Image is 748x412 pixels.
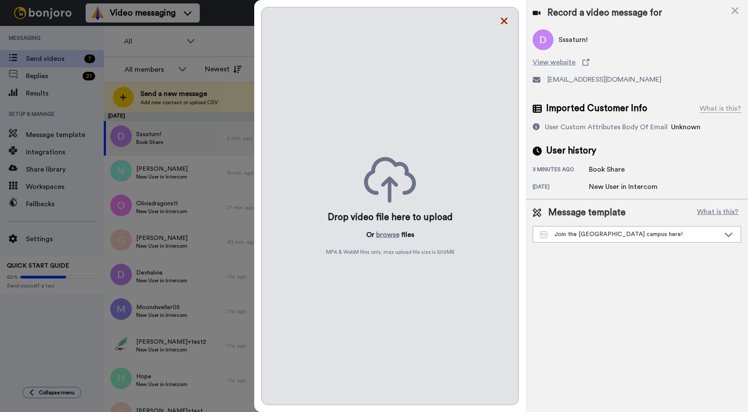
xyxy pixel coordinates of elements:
[366,230,414,240] p: Or files
[589,164,632,175] div: Book Share
[545,122,668,132] div: User Custom Attributes Body Of Email
[533,166,589,175] div: 3 minutes ago
[548,206,626,219] span: Message template
[376,230,400,240] button: browse
[328,211,453,224] div: Drop video file here to upload
[546,144,596,157] span: User history
[540,230,720,239] div: Join the [GEOGRAPHIC_DATA] campus here!
[700,103,741,114] div: What is this?
[671,124,700,131] span: Unknown
[533,57,575,67] span: View website
[546,102,647,115] span: Imported Customer Info
[589,182,658,192] div: New User in Intercom
[547,74,662,85] span: [EMAIL_ADDRESS][DOMAIN_NAME]
[533,57,741,67] a: View website
[540,231,547,238] img: Message-temps.svg
[694,206,741,219] button: What is this?
[326,249,454,256] span: MP4 & WebM files only, max upload file size is 500 MB
[533,183,589,192] div: [DATE]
